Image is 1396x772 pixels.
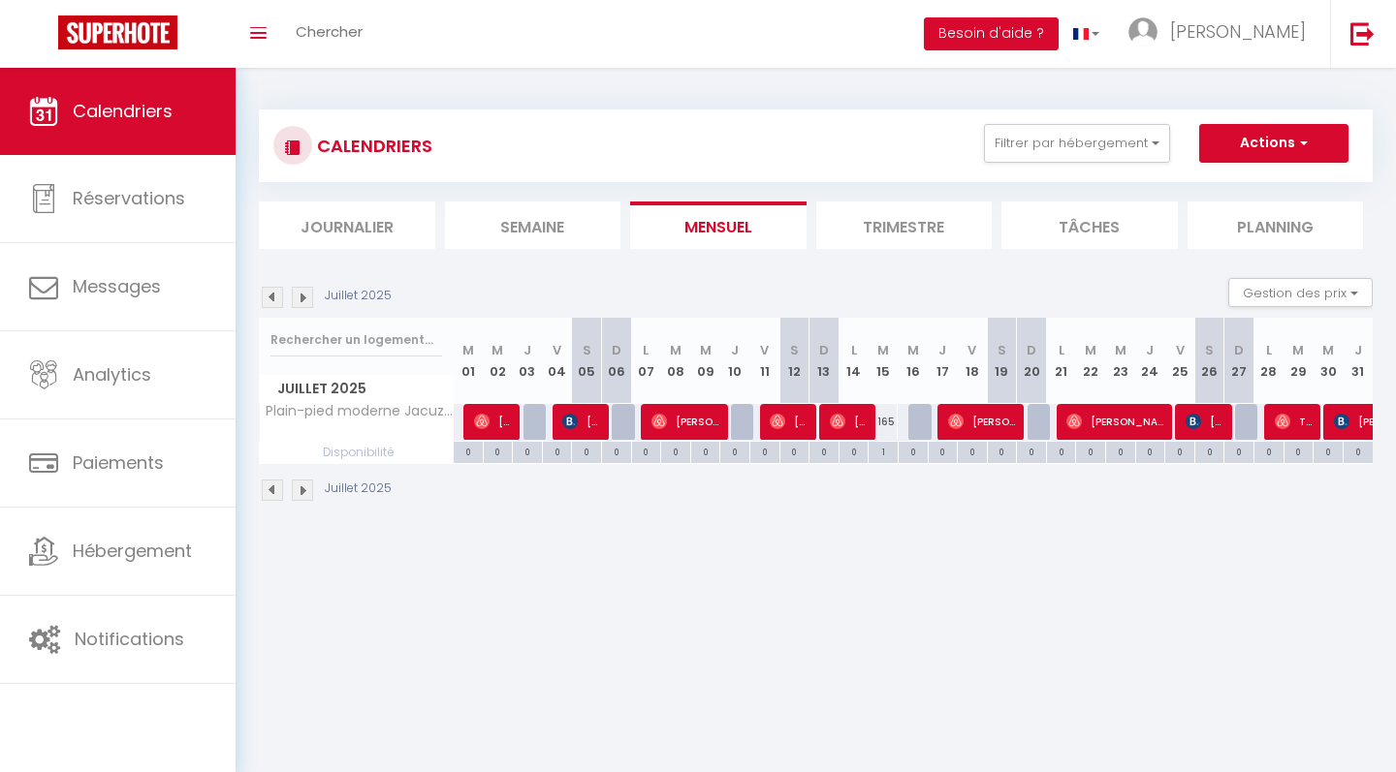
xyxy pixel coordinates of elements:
[924,17,1059,50] button: Besoin d'aide ?
[988,442,1017,460] div: 0
[1085,341,1096,359] abbr: M
[661,318,691,404] th: 08
[572,318,602,404] th: 05
[750,442,779,460] div: 0
[929,442,958,460] div: 0
[987,318,1017,404] th: 19
[869,442,898,460] div: 1
[816,201,993,249] li: Trimestre
[1047,442,1076,460] div: 0
[462,341,474,359] abbr: M
[661,442,690,460] div: 0
[1254,442,1284,460] div: 0
[720,318,750,404] th: 10
[1314,318,1344,404] th: 30
[631,318,661,404] th: 07
[760,341,769,359] abbr: V
[851,341,857,359] abbr: L
[819,341,829,359] abbr: D
[583,341,591,359] abbr: S
[454,318,484,404] th: 01
[632,442,661,460] div: 0
[73,362,151,386] span: Analytics
[1001,201,1178,249] li: Tâches
[1314,442,1343,460] div: 0
[1199,124,1348,163] button: Actions
[1076,442,1105,460] div: 0
[474,403,514,440] span: [PERSON_NAME]
[1188,201,1364,249] li: Planning
[720,442,749,460] div: 0
[1135,318,1165,404] th: 24
[296,21,363,42] span: Chercher
[899,442,928,460] div: 0
[1343,318,1373,404] th: 31
[325,287,392,305] p: Juillet 2025
[1176,341,1185,359] abbr: V
[260,442,453,463] span: Disponibilité
[700,341,712,359] abbr: M
[1322,341,1334,359] abbr: M
[1266,341,1272,359] abbr: L
[1344,442,1373,460] div: 0
[690,318,720,404] th: 09
[1228,278,1373,307] button: Gestion des prix
[1136,442,1165,460] div: 0
[601,318,631,404] th: 06
[898,318,928,404] th: 16
[73,539,192,563] span: Hébergement
[928,318,958,404] th: 17
[779,318,809,404] th: 12
[877,341,889,359] abbr: M
[1186,403,1225,440] span: [PERSON_NAME]
[630,201,807,249] li: Mensuel
[809,442,839,460] div: 0
[1194,318,1224,404] th: 26
[1205,341,1214,359] abbr: S
[1059,341,1064,359] abbr: L
[1076,318,1106,404] th: 22
[1046,318,1076,404] th: 21
[312,124,432,168] h3: CALENDRIERS
[830,403,870,440] span: [PERSON_NAME]
[643,341,649,359] abbr: L
[907,341,919,359] abbr: M
[553,341,561,359] abbr: V
[1254,318,1285,404] th: 28
[869,318,899,404] th: 15
[1017,318,1047,404] th: 20
[749,318,779,404] th: 11
[770,403,809,440] span: [PERSON_NAME]
[968,341,976,359] abbr: V
[73,99,173,123] span: Calendriers
[612,341,621,359] abbr: D
[958,318,988,404] th: 18
[445,201,621,249] li: Semaine
[1165,318,1195,404] th: 25
[73,186,185,210] span: Réservations
[938,341,946,359] abbr: J
[260,375,453,403] span: Juillet 2025
[572,442,601,460] div: 0
[839,318,869,404] th: 14
[263,404,457,418] span: Plain-pied moderne Jacuzzi, [GEOGRAPHIC_DATA], plage à 800m
[958,442,987,460] div: 0
[259,201,435,249] li: Journalier
[1285,442,1314,460] div: 0
[1128,17,1158,46] img: ...
[651,403,721,440] span: [PERSON_NAME]
[1292,341,1304,359] abbr: M
[58,15,177,49] img: Super Booking
[1275,403,1315,440] span: Thibouret [PERSON_NAME]
[73,274,161,298] span: Messages
[780,442,809,460] div: 0
[1146,341,1154,359] abbr: J
[998,341,1006,359] abbr: S
[492,341,503,359] abbr: M
[790,341,799,359] abbr: S
[1284,318,1314,404] th: 29
[1066,403,1166,440] span: [PERSON_NAME] Van Der Stap
[1350,21,1375,46] img: logout
[1115,341,1126,359] abbr: M
[270,323,442,357] input: Rechercher un logement...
